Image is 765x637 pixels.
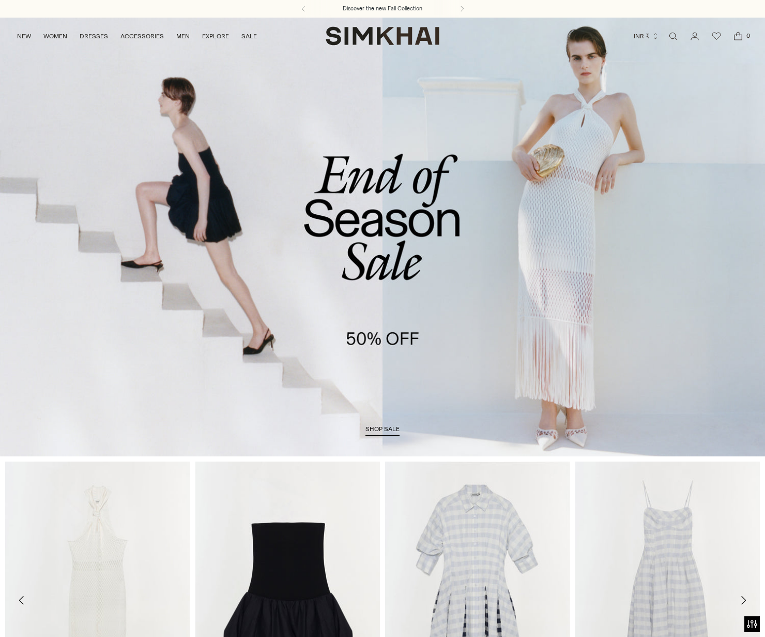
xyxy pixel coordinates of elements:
a: shop sale [365,425,400,436]
a: Open cart modal [728,26,748,47]
a: ACCESSORIES [120,25,164,48]
a: Go to the account page [684,26,705,47]
a: Discover the new Fall Collection [343,5,422,13]
button: INR ₹ [634,25,659,48]
a: DRESSES [80,25,108,48]
a: SIMKHAI [326,26,439,46]
button: Move to next carousel slide [732,589,755,612]
span: shop sale [365,425,400,433]
a: NEW [17,25,31,48]
button: Move to previous carousel slide [10,589,33,612]
a: Wishlist [706,26,727,47]
span: 0 [743,31,753,40]
a: MEN [176,25,190,48]
a: Open search modal [663,26,683,47]
a: EXPLORE [202,25,229,48]
a: WOMEN [43,25,67,48]
a: SALE [241,25,257,48]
